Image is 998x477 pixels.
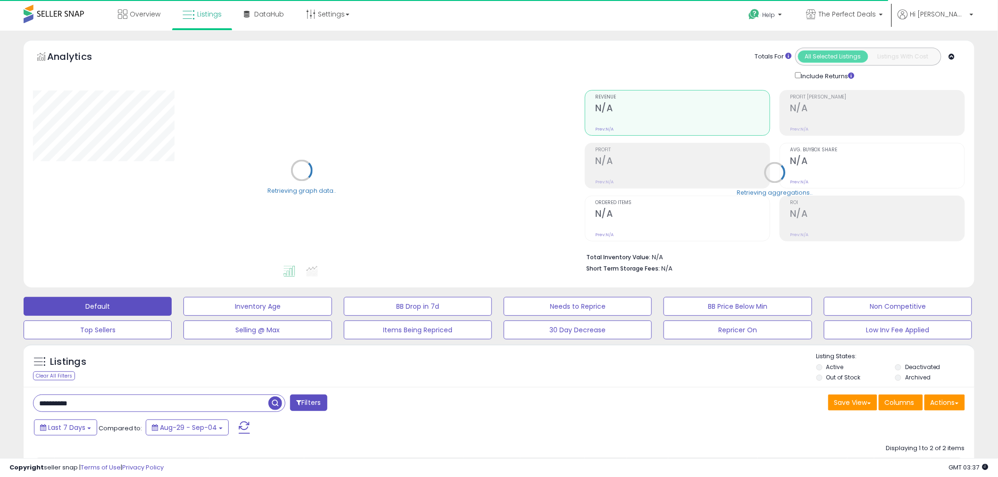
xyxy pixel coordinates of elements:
span: Overview [130,9,160,19]
div: Displaying 1 to 2 of 2 items [886,444,965,453]
button: Default [24,297,172,316]
button: Needs to Reprice [504,297,652,316]
button: Listings With Cost [868,50,938,63]
span: The Perfect Deals [819,9,876,19]
label: Archived [905,373,931,381]
div: Retrieving aggregations.. [737,189,813,197]
button: Inventory Age [183,297,332,316]
button: Selling @ Max [183,321,332,339]
label: Out of Stock [826,373,861,381]
div: Totals For [755,52,792,61]
span: Aug-29 - Sep-04 [160,423,217,432]
span: DataHub [254,9,284,19]
button: Low Inv Fee Applied [824,321,972,339]
label: Active [826,363,844,371]
button: Save View [828,395,877,411]
span: Help [763,11,775,19]
span: 2025-09-12 03:37 GMT [949,463,989,472]
button: BB Price Below Min [664,297,812,316]
div: Retrieving graph data.. [267,187,336,195]
button: Columns [879,395,923,411]
h5: Analytics [47,50,110,66]
div: seller snap | | [9,463,164,472]
button: Items Being Repriced [344,321,492,339]
strong: Copyright [9,463,44,472]
a: Help [741,1,791,31]
button: Actions [924,395,965,411]
span: Columns [885,398,915,407]
h5: Listings [50,355,86,369]
div: Clear All Filters [33,371,75,380]
button: 30 Day Decrease [504,321,652,339]
div: Include Returns [788,70,866,81]
button: Aug-29 - Sep-04 [146,419,229,436]
span: Listings [197,9,222,19]
a: Terms of Use [81,463,121,472]
a: Privacy Policy [122,463,164,472]
i: Get Help [748,8,760,20]
button: BB Drop in 7d [344,297,492,316]
span: Hi [PERSON_NAME] [910,9,967,19]
a: Hi [PERSON_NAME] [898,9,973,31]
button: All Selected Listings [798,50,868,63]
span: Compared to: [99,424,142,433]
button: Last 7 Days [34,419,97,436]
p: Listing States: [816,352,974,361]
button: Top Sellers [24,321,172,339]
button: Filters [290,395,327,411]
span: Last 7 Days [48,423,85,432]
button: Non Competitive [824,297,972,316]
label: Deactivated [905,363,940,371]
button: Repricer On [664,321,812,339]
